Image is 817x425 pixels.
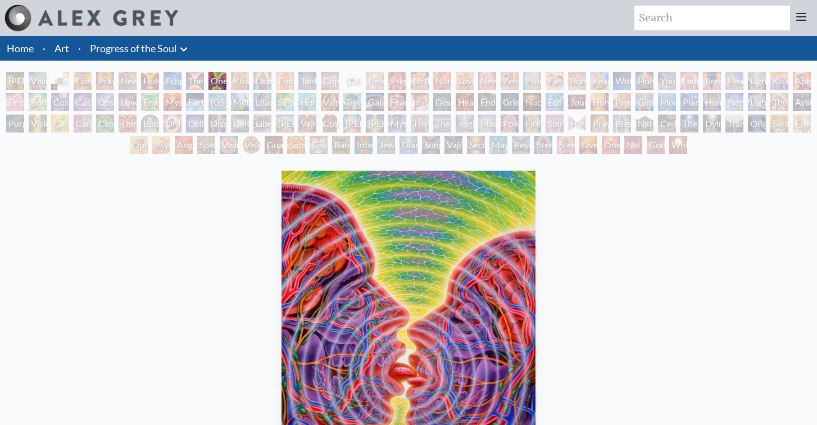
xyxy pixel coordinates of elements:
div: Power to the Peaceful [501,115,519,132]
div: Ocean of Love Bliss [253,72,271,90]
a: Art [55,40,69,56]
div: Jewel Being [377,136,395,154]
div: Cannabis Sutra [74,115,92,132]
div: Body, Mind, Spirit [51,72,69,90]
div: Cosmic [DEMOGRAPHIC_DATA] [321,115,339,132]
div: Holy Family [636,72,653,90]
div: Tree & Person [343,93,361,111]
div: Mysteriosa 2 [164,93,181,111]
div: Peyote Being [512,136,530,154]
div: [PERSON_NAME] [276,115,294,132]
div: [PERSON_NAME] [343,115,361,132]
div: Grieving [501,93,519,111]
div: Human Geometry [703,93,721,111]
div: White Light [669,136,687,154]
div: Young & Old [658,72,676,90]
div: Planetary Prayers [680,93,698,111]
div: Psychomicrograph of a Fractal Paisley Cherub Feather Tip [152,136,170,154]
div: Copulating [321,72,339,90]
div: Nuclear Crucifixion [523,93,541,111]
div: Zena Lotus [501,72,519,90]
div: Love Circuit [456,72,474,90]
div: Love is a Cosmic Force [119,93,137,111]
div: Bond [29,93,47,111]
div: Theologue [433,115,451,132]
div: Purging [6,115,24,132]
div: Bardo Being [332,136,350,154]
div: Nursing [433,72,451,90]
div: Spirit Animates the Flesh [546,115,564,132]
div: Boo-boo [568,72,586,90]
div: Sunyata [287,136,305,154]
div: Dying [703,115,721,132]
div: [PERSON_NAME] [366,115,384,132]
div: Pregnancy [388,72,406,90]
div: Insomnia [411,93,429,111]
div: Fear [388,93,406,111]
div: Yogi & the Möbius Sphere [456,115,474,132]
div: Steeplehead 2 [557,136,575,154]
div: Dissectional Art for Tool's Lateralus CD [208,115,226,132]
div: Glimpsing the Empyrean [636,93,653,111]
div: Embracing [276,72,294,90]
div: Hands that See [568,115,586,132]
div: One Taste [208,72,226,90]
div: Firewalking [523,115,541,132]
div: Despair [433,93,451,111]
div: Praying Hands [591,115,609,132]
div: Steeplehead 1 [534,136,552,154]
div: Vision Crystal Tondo [242,136,260,154]
div: Blessing Hand [613,115,631,132]
div: Cannabis Mudra [51,115,69,132]
div: Family [546,72,564,90]
div: Journey of the Wounded Healer [568,93,586,111]
div: Angel Skin [175,136,193,154]
div: Mudra [478,115,496,132]
div: Networks [725,93,743,111]
div: Cosmic Elf [310,136,328,154]
div: Praying [96,72,114,90]
div: Vajra Horse [321,93,339,111]
div: Healing [725,72,743,90]
div: Earth Energies [186,93,204,111]
div: Diamond Being [400,136,417,154]
div: Breathing [703,72,721,90]
div: Lightweaver [748,72,766,90]
div: Wonder [613,72,631,90]
div: Vision Crystal [220,136,238,154]
div: Lilacs [253,93,271,111]
div: Metamorphosis [231,93,249,111]
div: Endarkenment [478,93,496,111]
div: Cannabacchus [96,115,114,132]
div: New Family [478,72,496,90]
div: Emerald Grail [141,93,159,111]
div: Liberation Through Seeing [253,115,271,132]
div: Prostration [613,93,631,111]
div: [US_STATE] Song [208,93,226,111]
div: Song of Vajra Being [422,136,440,154]
div: Net of Being [624,136,642,154]
li: · [74,36,85,61]
div: Body/Mind as a Vibratory Field of Energy [141,115,159,132]
div: Contemplation [74,72,92,90]
div: Fractal Eyes [793,115,811,132]
div: Cosmic Artist [74,93,92,111]
div: Laughing Man [680,72,698,90]
div: Lightworker [748,93,766,111]
div: Monochord [658,93,676,111]
div: Transfiguration [725,115,743,132]
div: Aperture [793,72,811,90]
div: Caring [658,115,676,132]
div: DMT - The Spirit Molecule [164,115,181,132]
div: One [602,136,620,154]
div: Gaia [366,93,384,111]
div: Spectral Lotus [197,136,215,154]
div: Eclipse [164,72,181,90]
div: Headache [456,93,474,111]
div: Symbiosis: Gall Wasp & Oak Tree [276,93,294,111]
div: Cosmic Creativity [51,93,69,111]
div: Reading [591,72,609,90]
div: Eco-Atlas [546,93,564,111]
div: Holy Grail [141,72,159,90]
div: [PERSON_NAME] & Eve [6,72,24,90]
